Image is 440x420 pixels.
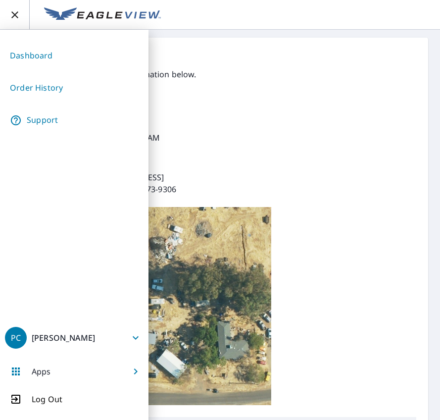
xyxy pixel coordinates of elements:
[5,327,27,349] div: PC
[5,393,144,405] button: Log Out
[32,393,62,405] p: Log Out
[5,326,144,350] button: PC[PERSON_NAME]
[32,332,95,343] p: [PERSON_NAME]
[5,360,144,383] button: Apps
[5,76,144,100] a: Order History
[5,44,144,68] a: Dashboard
[32,366,51,377] p: Apps
[5,108,144,133] a: Support
[44,7,161,22] img: EV Logo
